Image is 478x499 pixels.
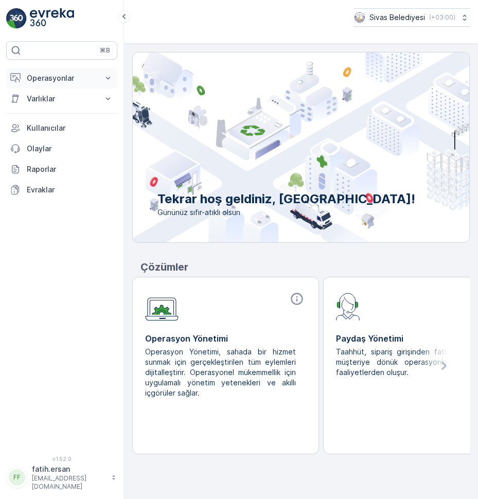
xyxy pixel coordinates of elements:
span: Gününüz sıfır-atıklı olsun [157,207,415,218]
p: Operasyon Yönetimi, sahada bir hizmet sunmak için gerçekleştirilen tüm eylemleri dijitalleştirir.... [145,347,298,398]
p: Operasyonlar [27,73,97,83]
button: FFfatih.ersan[EMAIL_ADDRESS][DOMAIN_NAME] [6,464,117,491]
button: Sivas Belediyesi(+03:00) [354,8,470,27]
p: fatih.ersan [32,464,106,474]
a: Olaylar [6,138,117,159]
img: logo [6,8,27,29]
p: Operasyon Yönetimi [145,332,306,345]
span: v 1.52.0 [6,456,117,462]
img: city illustration [24,52,469,242]
a: Evraklar [6,180,117,200]
a: Kullanıcılar [6,118,117,138]
a: Raporlar [6,159,117,180]
p: Sivas Belediyesi [369,12,425,23]
p: Olaylar [27,144,113,154]
p: ⌘B [100,46,110,55]
p: Tekrar hoş geldiniz, [GEOGRAPHIC_DATA]! [157,191,415,207]
button: Varlıklar [6,88,117,109]
div: FF [9,469,25,486]
p: Varlıklar [27,94,97,104]
p: Kullanıcılar [27,123,113,133]
p: Evraklar [27,185,113,195]
p: Raporlar [27,164,113,174]
p: Çözümler [140,259,470,275]
p: [EMAIL_ADDRESS][DOMAIN_NAME] [32,474,106,491]
button: Operasyonlar [6,68,117,88]
img: sivas-belediyesi-logo-png_seeklogo-318229.png [354,12,365,23]
img: module-icon [145,292,179,321]
img: module-icon [336,292,360,320]
p: ( +03:00 ) [429,13,455,22]
img: logo_light-DOdMpM7g.png [30,8,74,29]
